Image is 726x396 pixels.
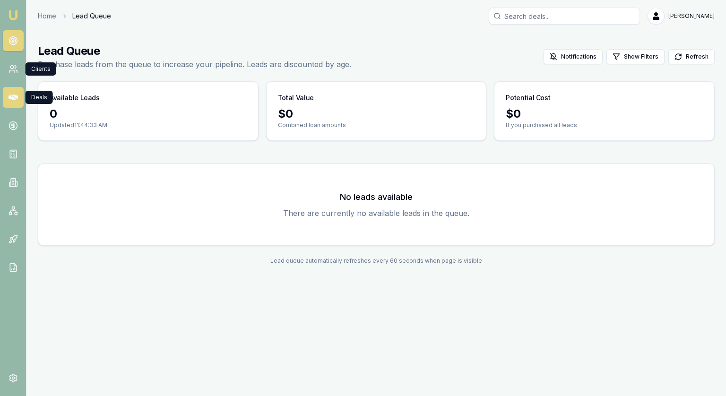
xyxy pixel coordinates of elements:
[50,93,100,103] h3: Available Leads
[278,106,475,121] div: $ 0
[506,121,703,129] p: If you purchased all leads
[38,257,715,265] div: Lead queue automatically refreshes every 60 seconds when page is visible
[38,11,111,21] nav: breadcrumb
[668,49,715,64] button: Refresh
[38,11,56,21] a: Home
[50,121,247,129] p: Updated 11:44:33 AM
[544,49,603,64] button: Notifications
[8,9,19,21] img: emu-icon-u.png
[26,62,56,76] div: Clients
[606,49,665,64] button: Show Filters
[489,8,640,25] input: Search deals
[50,190,703,204] h3: No leads available
[50,207,703,219] p: There are currently no available leads in the queue.
[278,93,314,103] h3: Total Value
[72,11,111,21] span: Lead Queue
[50,106,247,121] div: 0
[38,59,351,70] p: Purchase leads from the queue to increase your pipeline. Leads are discounted by age.
[506,93,550,103] h3: Potential Cost
[278,121,475,129] p: Combined loan amounts
[668,12,715,20] span: [PERSON_NAME]
[506,106,703,121] div: $ 0
[38,43,351,59] h1: Lead Queue
[26,91,53,104] div: Deals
